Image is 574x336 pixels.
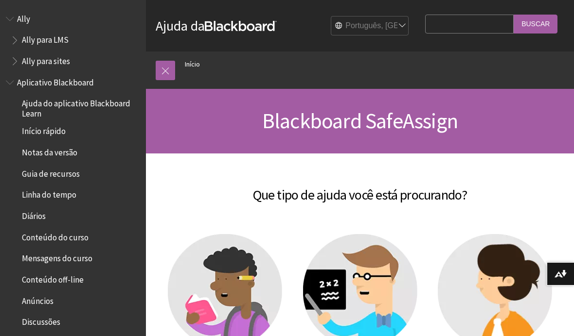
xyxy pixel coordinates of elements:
h2: Que tipo de ajuda você está procurando? [156,173,564,205]
nav: Book outline for Anthology Ally Help [6,11,140,69]
a: Início [185,58,200,70]
span: Início rápido [22,123,66,136]
span: Aplicativo Blackboard [17,74,94,87]
span: Ally para LMS [22,32,69,45]
span: Discussões [22,314,60,327]
span: Linha do tempo [22,187,76,200]
span: Blackboard SafeAssign [262,107,458,134]
span: Guia de recursos [22,166,80,179]
span: Mensagens do curso [22,251,92,264]
select: Site Language Selector [331,17,409,36]
a: Ajuda daBlackboard [156,17,277,34]
span: Ally [17,11,30,24]
span: Ally para sites [22,53,70,66]
span: Diários [22,208,46,221]
span: Conteúdo do curso [22,229,89,242]
strong: Blackboard [205,21,277,31]
span: Ajuda do aplicativo Blackboard Learn [22,96,139,118]
span: Conteúdo off-line [22,271,84,285]
input: Buscar [514,15,557,34]
span: Anúncios [22,293,54,306]
span: Notas da versão [22,144,77,157]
